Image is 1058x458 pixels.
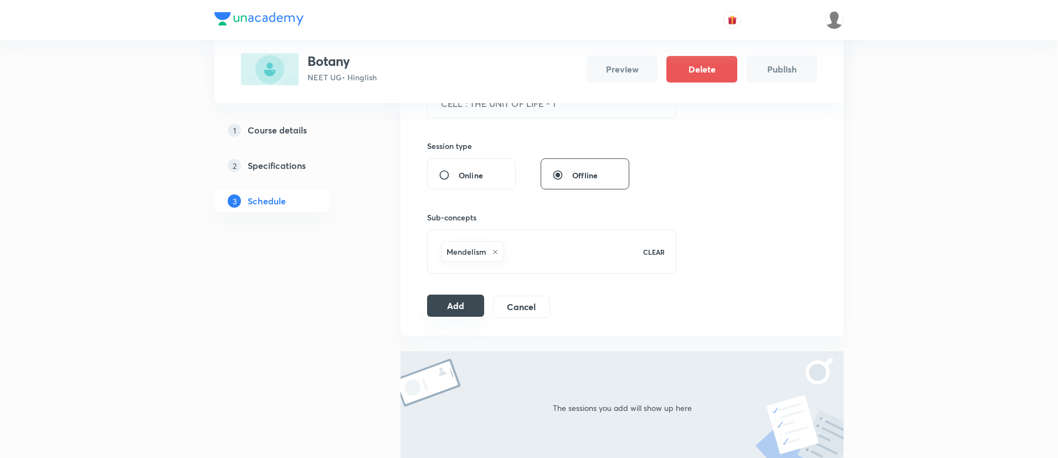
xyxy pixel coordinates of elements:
[248,194,286,208] h5: Schedule
[427,140,472,152] h6: Session type
[825,11,844,29] img: Shahrukh Ansari
[727,15,737,25] img: avatar
[228,159,241,172] p: 2
[643,247,665,257] p: CLEAR
[723,11,741,29] button: avatar
[214,155,365,177] a: 2Specifications
[400,402,844,414] p: The sessions you add will show up here
[307,53,377,69] h3: Botany
[400,358,463,408] img: modEmptyLeft.svg
[214,12,304,28] a: Company Logo
[428,89,676,117] input: A great title is short, clear and descriptive
[666,56,737,83] button: Delete
[459,169,483,181] span: Online
[587,56,658,83] button: Preview
[307,71,377,83] p: NEET UG • Hinglish
[228,123,241,137] p: 1
[248,123,307,137] h5: Course details
[572,169,598,181] span: Offline
[493,296,550,318] button: Cancel
[214,119,365,141] a: 1Course details
[214,12,304,25] img: Company Logo
[248,159,306,172] h5: Specifications
[228,194,241,208] p: 3
[427,295,484,317] button: Add
[241,53,299,85] img: E77568C9-4A9B-462B-BC6D-894012899C0A_plus.png
[446,246,486,258] h6: Mendelism
[746,56,817,83] button: Publish
[427,212,676,223] h6: Sub-concepts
